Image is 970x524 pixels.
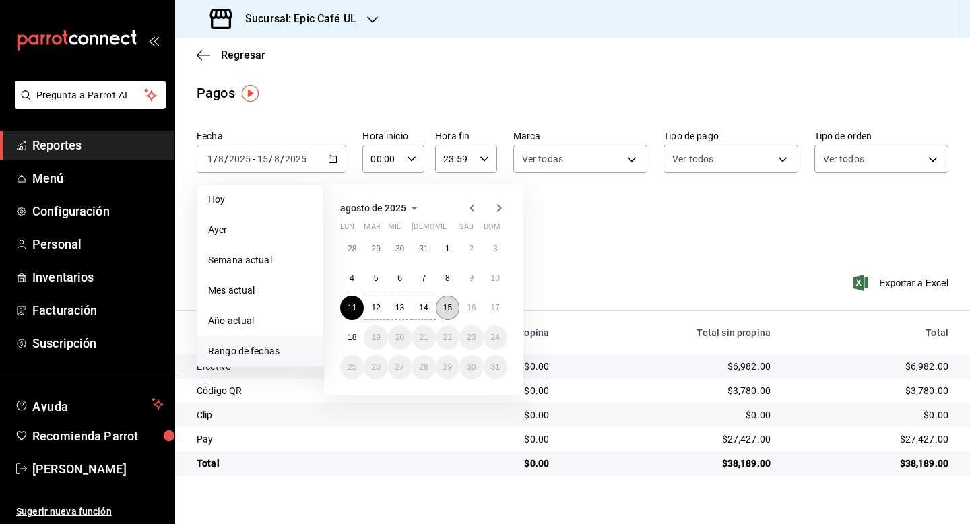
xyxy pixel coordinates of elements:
span: Reportes [32,136,164,154]
button: 3 de agosto de 2025 [484,236,507,261]
span: / [214,154,218,164]
span: Hoy [208,193,313,207]
abbr: 28 de agosto de 2025 [419,362,428,372]
div: $0.00 [571,408,771,422]
h3: Sucursal: Epic Café UL [234,11,356,27]
abbr: 25 de agosto de 2025 [348,362,356,372]
abbr: 27 de agosto de 2025 [395,362,404,372]
input: ---- [284,154,307,164]
span: Sugerir nueva función [16,504,164,519]
div: $0.00 [792,408,948,422]
button: 17 de agosto de 2025 [484,296,507,320]
div: $0.00 [441,457,549,470]
button: 8 de agosto de 2025 [436,266,459,290]
label: Fecha [197,131,346,141]
div: $38,189.00 [792,457,948,470]
button: Pregunta a Parrot AI [15,81,166,109]
abbr: 31 de agosto de 2025 [491,362,500,372]
div: $6,982.00 [571,360,771,373]
abbr: 26 de agosto de 2025 [371,362,380,372]
label: Hora inicio [362,131,424,141]
button: 28 de julio de 2025 [340,236,364,261]
button: 28 de agosto de 2025 [412,355,435,379]
button: 2 de agosto de 2025 [459,236,483,261]
button: Exportar a Excel [856,275,948,291]
div: $38,189.00 [571,457,771,470]
span: Menú [32,169,164,187]
div: Pay [197,432,419,446]
span: / [269,154,273,164]
abbr: miércoles [388,222,401,236]
button: 30 de agosto de 2025 [459,355,483,379]
button: 21 de agosto de 2025 [412,325,435,350]
span: Ver todas [522,152,563,166]
input: -- [207,154,214,164]
label: Tipo de orden [814,131,948,141]
div: Código QR [197,384,419,397]
abbr: 10 de agosto de 2025 [491,273,500,283]
abbr: 18 de agosto de 2025 [348,333,356,342]
abbr: 4 de agosto de 2025 [350,273,354,283]
input: -- [218,154,224,164]
span: [PERSON_NAME] [32,460,164,478]
label: Hora fin [435,131,497,141]
span: Inventarios [32,268,164,286]
span: Ver todos [672,152,713,166]
input: -- [257,154,269,164]
abbr: 12 de agosto de 2025 [371,303,380,313]
button: 30 de julio de 2025 [388,236,412,261]
div: Total [197,457,419,470]
div: $0.00 [441,432,549,446]
button: 29 de julio de 2025 [364,236,387,261]
button: 6 de agosto de 2025 [388,266,412,290]
span: Configuración [32,202,164,220]
span: agosto de 2025 [340,203,406,214]
span: Mes actual [208,284,313,298]
input: ---- [228,154,251,164]
abbr: 23 de agosto de 2025 [467,333,476,342]
abbr: 31 de julio de 2025 [419,244,428,253]
button: 12 de agosto de 2025 [364,296,387,320]
button: 18 de agosto de 2025 [340,325,364,350]
abbr: 1 de agosto de 2025 [445,244,450,253]
button: 22 de agosto de 2025 [436,325,459,350]
abbr: jueves [412,222,491,236]
button: 5 de agosto de 2025 [364,266,387,290]
button: agosto de 2025 [340,200,422,216]
button: open_drawer_menu [148,35,159,46]
button: 11 de agosto de 2025 [340,296,364,320]
abbr: 15 de agosto de 2025 [443,303,452,313]
abbr: 17 de agosto de 2025 [491,303,500,313]
abbr: 11 de agosto de 2025 [348,303,356,313]
button: 19 de agosto de 2025 [364,325,387,350]
abbr: 16 de agosto de 2025 [467,303,476,313]
button: 9 de agosto de 2025 [459,266,483,290]
span: Personal [32,235,164,253]
abbr: 19 de agosto de 2025 [371,333,380,342]
abbr: 7 de agosto de 2025 [422,273,426,283]
button: Tooltip marker [242,85,259,102]
span: Año actual [208,314,313,328]
div: Pagos [197,83,235,103]
button: Regresar [197,48,265,61]
button: 20 de agosto de 2025 [388,325,412,350]
abbr: 22 de agosto de 2025 [443,333,452,342]
div: $27,427.00 [792,432,948,446]
span: / [280,154,284,164]
button: 14 de agosto de 2025 [412,296,435,320]
div: $3,780.00 [792,384,948,397]
div: $27,427.00 [571,432,771,446]
abbr: sábado [459,222,474,236]
span: Ayuda [32,396,146,412]
button: 27 de agosto de 2025 [388,355,412,379]
abbr: 5 de agosto de 2025 [374,273,379,283]
div: $6,982.00 [792,360,948,373]
span: Ver todos [823,152,864,166]
abbr: lunes [340,222,354,236]
abbr: 24 de agosto de 2025 [491,333,500,342]
span: Recomienda Parrot [32,427,164,445]
button: 7 de agosto de 2025 [412,266,435,290]
button: 23 de agosto de 2025 [459,325,483,350]
div: Total sin propina [571,327,771,338]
